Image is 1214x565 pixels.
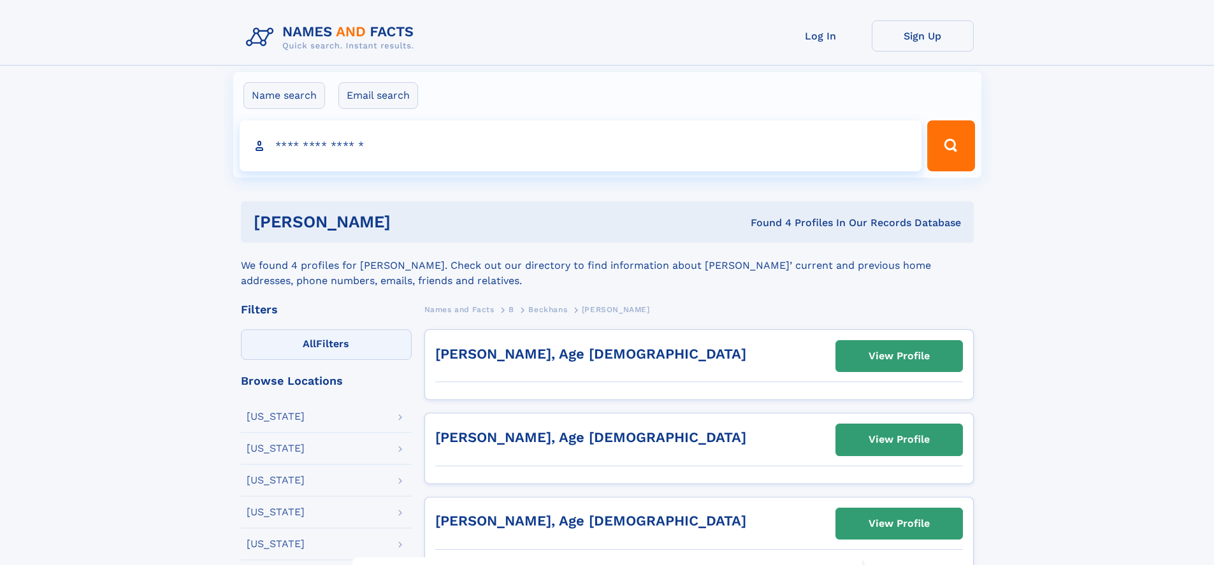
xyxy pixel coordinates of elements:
label: Filters [241,329,412,360]
span: [PERSON_NAME] [582,305,650,314]
div: View Profile [869,341,930,371]
div: Browse Locations [241,375,412,387]
h1: [PERSON_NAME] [254,214,571,230]
label: Name search [243,82,325,109]
span: All [303,338,316,350]
div: [US_STATE] [247,443,305,454]
div: View Profile [869,425,930,454]
div: Filters [241,304,412,315]
a: Log In [770,20,872,52]
a: View Profile [836,508,962,539]
div: [US_STATE] [247,539,305,549]
a: Names and Facts [424,301,495,317]
a: B [509,301,514,317]
div: [US_STATE] [247,507,305,517]
a: [PERSON_NAME], Age [DEMOGRAPHIC_DATA] [435,429,746,445]
div: [US_STATE] [247,475,305,485]
a: [PERSON_NAME], Age [DEMOGRAPHIC_DATA] [435,346,746,362]
div: We found 4 profiles for [PERSON_NAME]. Check out our directory to find information about [PERSON_... [241,243,974,289]
a: View Profile [836,341,962,371]
button: Search Button [927,120,974,171]
img: Logo Names and Facts [241,20,424,55]
a: Beckhans [528,301,567,317]
div: Found 4 Profiles In Our Records Database [570,216,961,230]
a: [PERSON_NAME], Age [DEMOGRAPHIC_DATA] [435,513,746,529]
label: Email search [338,82,418,109]
span: B [509,305,514,314]
span: Beckhans [528,305,567,314]
a: Sign Up [872,20,974,52]
div: View Profile [869,509,930,538]
div: [US_STATE] [247,411,305,422]
a: View Profile [836,424,962,455]
input: search input [240,120,922,171]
